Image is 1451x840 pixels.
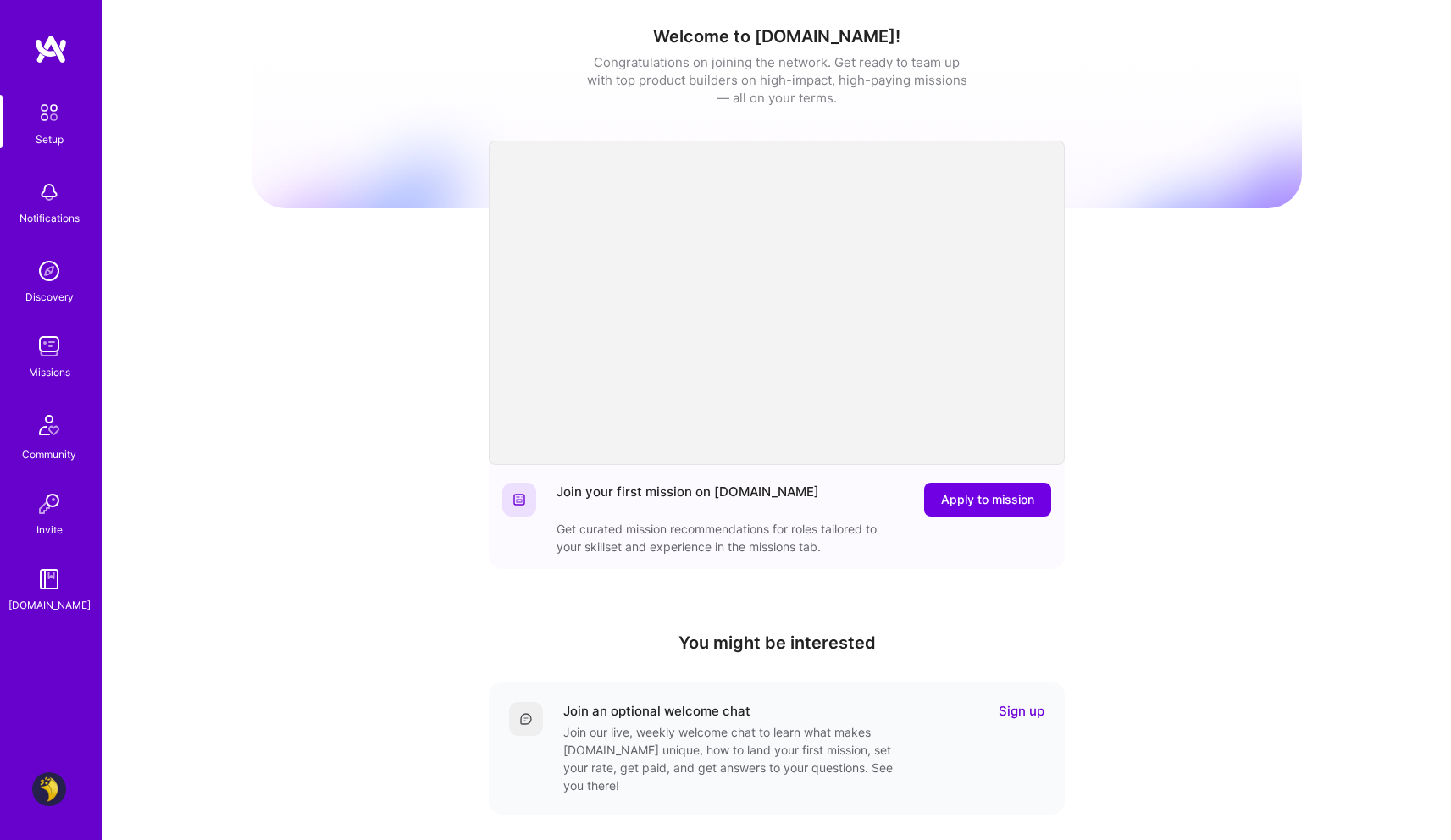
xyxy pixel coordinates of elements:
img: Comment [519,712,533,726]
div: Notifications [19,209,80,227]
button: Apply to mission [924,483,1051,517]
div: Join our live, weekly welcome chat to learn what makes [DOMAIN_NAME] unique, how to land your fir... [563,723,902,794]
img: Invite [32,487,66,521]
div: Congratulations on joining the network. Get ready to team up with top product builders on high-im... [586,53,967,107]
span: Apply to mission [941,491,1034,508]
div: Setup [36,130,64,148]
h1: Welcome to [DOMAIN_NAME]! [252,26,1302,47]
div: Join an optional welcome chat [563,702,750,720]
div: Community [22,445,76,463]
img: setup [31,95,67,130]
img: guide book [32,562,66,596]
div: Get curated mission recommendations for roles tailored to your skillset and experience in the mis... [557,520,895,555]
img: Website [512,493,526,506]
img: logo [34,34,68,64]
div: Join your first mission on [DOMAIN_NAME] [557,483,819,517]
img: discovery [32,254,66,288]
div: Invite [36,521,63,539]
div: [DOMAIN_NAME] [8,596,91,614]
iframe: video [489,141,1065,465]
a: Sign up [999,702,1044,720]
img: Community [29,405,69,445]
img: teamwork [32,329,66,363]
img: User Avatar [32,772,66,806]
div: Discovery [25,288,74,306]
img: bell [32,175,66,209]
h4: You might be interested [489,633,1065,653]
a: User Avatar [28,772,70,806]
div: Missions [29,363,70,381]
